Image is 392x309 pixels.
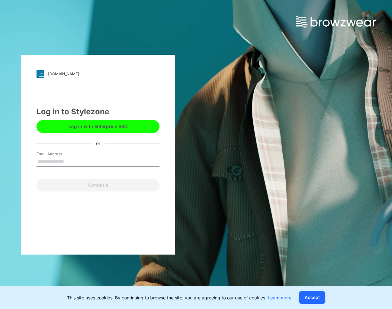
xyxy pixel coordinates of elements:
button: Log in with Enterprise SSO [37,120,159,133]
a: Learn more [268,295,291,300]
img: browzwear-logo.73288ffb.svg [296,16,376,28]
button: Accept [299,291,325,304]
a: [DOMAIN_NAME] [37,70,159,78]
div: or [91,140,105,147]
div: [DOMAIN_NAME] [48,71,79,76]
div: Log in to Stylezone [37,106,159,118]
label: Email Address [37,151,81,157]
p: This site uses cookies. By continuing to browse the site, you are agreeing to our use of cookies. [67,294,291,301]
img: svg+xml;base64,PHN2ZyB3aWR0aD0iMjgiIGhlaWdodD0iMjgiIHZpZXdCb3g9IjAgMCAyOCAyOCIgZmlsbD0ibm9uZSIgeG... [37,70,44,78]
